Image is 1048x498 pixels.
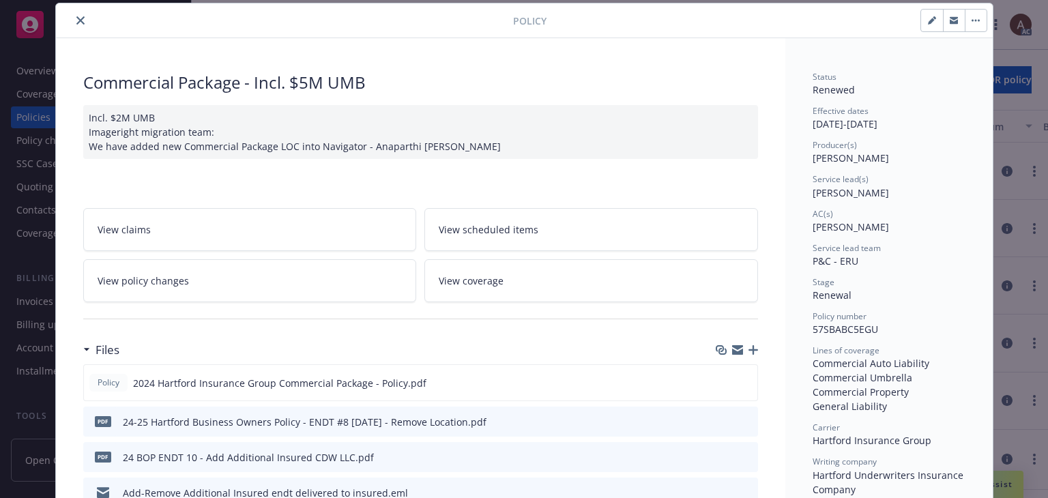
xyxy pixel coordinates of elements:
[98,274,189,288] span: View policy changes
[83,105,758,159] div: Incl. $2M UMB Imageright migration team: We have added new Commercial Package LOC into Navigator ...
[98,222,151,237] span: View claims
[813,151,889,164] span: [PERSON_NAME]
[813,356,965,370] div: Commercial Auto Liability
[123,415,486,429] div: 24-25 Hartford Business Owners Policy - ENDT #8 [DATE] - Remove Location.pdf
[424,259,758,302] a: View coverage
[813,139,857,151] span: Producer(s)
[740,376,752,390] button: preview file
[813,469,966,496] span: Hartford Underwriters Insurance Company
[813,71,836,83] span: Status
[718,376,729,390] button: download file
[813,83,855,96] span: Renewed
[439,274,504,288] span: View coverage
[813,399,965,413] div: General Liability
[813,173,869,185] span: Service lead(s)
[813,310,867,322] span: Policy number
[813,254,858,267] span: P&C - ERU
[96,341,119,359] h3: Files
[424,208,758,251] a: View scheduled items
[813,434,931,447] span: Hartford Insurance Group
[813,105,869,117] span: Effective dates
[83,259,417,302] a: View policy changes
[718,415,729,429] button: download file
[813,345,879,356] span: Lines of coverage
[72,12,89,29] button: close
[813,456,877,467] span: Writing company
[813,422,840,433] span: Carrier
[123,450,374,465] div: 24 BOP ENDT 10 - Add Additional Insured CDW LLC.pdf
[439,222,538,237] span: View scheduled items
[513,14,547,28] span: Policy
[95,452,111,462] span: pdf
[813,208,833,220] span: AC(s)
[813,276,834,288] span: Stage
[83,341,119,359] div: Files
[813,370,965,385] div: Commercial Umbrella
[813,242,881,254] span: Service lead team
[813,289,851,302] span: Renewal
[83,208,417,251] a: View claims
[133,376,426,390] span: 2024 Hartford Insurance Group Commercial Package - Policy.pdf
[813,385,965,399] div: Commercial Property
[813,186,889,199] span: [PERSON_NAME]
[740,415,753,429] button: preview file
[813,105,965,131] div: [DATE] - [DATE]
[813,323,878,336] span: 57SBABC5EGU
[95,377,122,389] span: Policy
[83,71,758,94] div: Commercial Package - Incl. $5M UMB
[718,450,729,465] button: download file
[95,416,111,426] span: pdf
[740,450,753,465] button: preview file
[813,220,889,233] span: [PERSON_NAME]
